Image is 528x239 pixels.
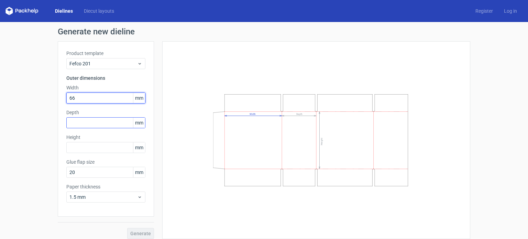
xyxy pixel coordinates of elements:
label: Depth [66,109,145,116]
label: Paper thickness [66,183,145,190]
text: Width [250,113,256,116]
span: Fefco 201 [69,60,137,67]
label: Product template [66,50,145,57]
text: Height [320,138,323,145]
a: Register [470,8,498,14]
h1: Generate new dieline [58,28,470,36]
span: 1.5 mm [69,194,137,200]
label: Glue flap size [66,159,145,165]
label: Height [66,134,145,141]
label: Width [66,84,145,91]
a: Dielines [49,8,78,14]
span: mm [133,118,145,128]
h3: Outer dimensions [66,75,145,82]
a: Diecut layouts [78,8,120,14]
text: Depth [296,113,302,116]
span: mm [133,167,145,177]
span: mm [133,93,145,103]
a: Log in [498,8,522,14]
span: mm [133,142,145,153]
